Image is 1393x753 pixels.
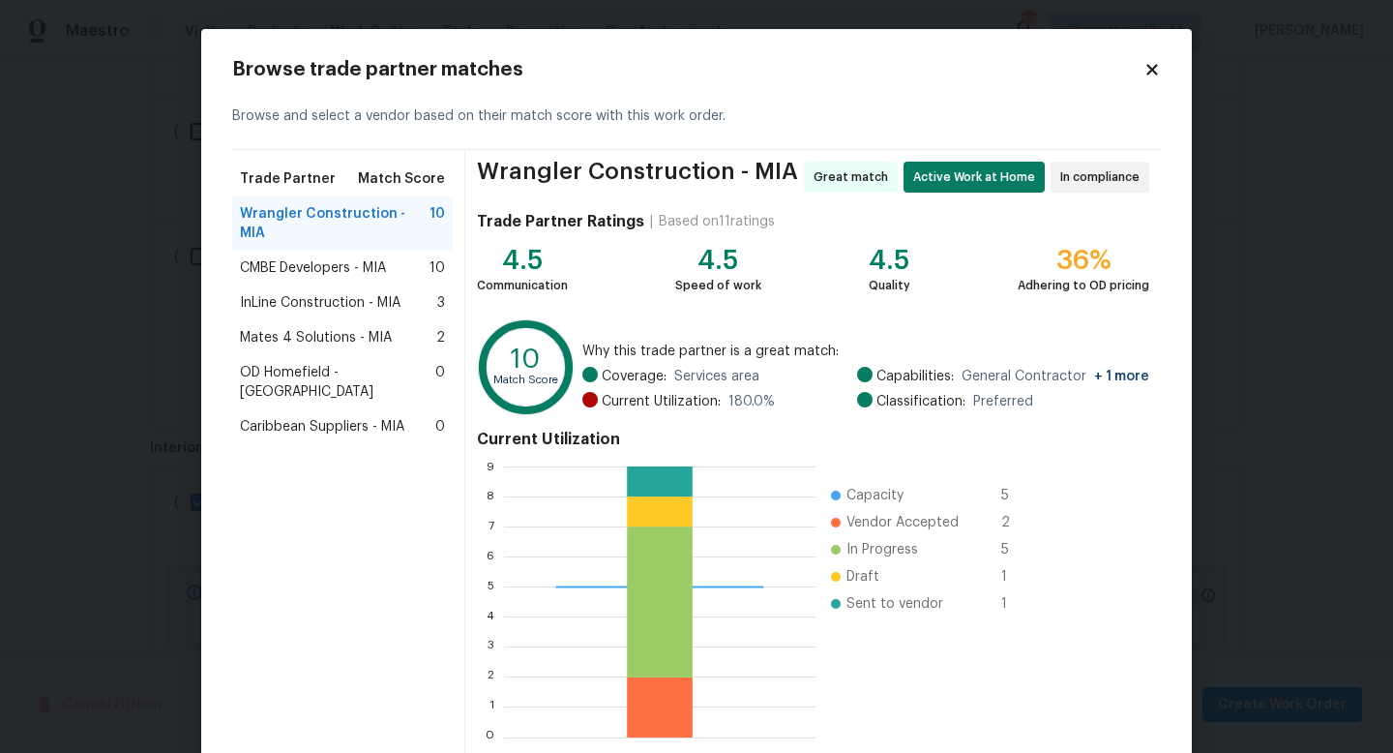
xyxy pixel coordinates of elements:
[487,461,494,472] text: 9
[232,60,1143,79] h2: Browse trade partner matches
[477,212,644,231] h4: Trade Partner Ratings
[1018,276,1149,295] div: Adhering to OD pricing
[602,392,721,411] span: Current Utilization:
[232,83,1161,150] div: Browse and select a vendor based on their match score with this work order.
[488,581,494,592] text: 5
[489,521,494,532] text: 7
[435,417,445,437] span: 0
[240,258,386,278] span: CMBE Developers - MIA
[477,251,568,270] div: 4.5
[1001,486,1032,505] span: 5
[962,367,1149,386] span: General Contractor
[973,392,1033,411] span: Preferred
[913,167,1043,187] span: Active Work at Home
[644,212,659,231] div: |
[1001,540,1032,559] span: 5
[1018,251,1149,270] div: 36%
[869,276,910,295] div: Quality
[876,392,965,411] span: Classification:
[846,513,959,532] span: Vendor Accepted
[358,169,445,189] span: Match Score
[487,491,494,502] text: 8
[675,276,761,295] div: Speed of work
[602,367,667,386] span: Coverage:
[430,204,445,243] span: 10
[582,342,1149,361] span: Why this trade partner is a great match:
[240,204,430,243] span: Wrangler Construction - MIA
[1060,167,1147,187] span: In compliance
[240,417,404,437] span: Caribbean Suppliers - MIA
[437,293,445,313] span: 3
[477,162,798,193] span: Wrangler Construction - MIA
[435,363,445,402] span: 0
[489,702,494,713] text: 1
[1001,594,1032,614] span: 1
[1094,370,1149,383] span: + 1 more
[674,367,759,386] span: Services area
[477,276,568,295] div: Communication
[1001,513,1032,532] span: 2
[240,293,400,313] span: InLine Construction - MIA
[477,430,1149,449] h4: Current Utilization
[846,567,879,587] span: Draft
[430,258,445,278] span: 10
[846,594,943,614] span: Sent to vendor
[240,363,435,402] span: OD Homefield - [GEOGRAPHIC_DATA]
[493,375,558,385] text: Match Score
[240,169,336,189] span: Trade Partner
[728,392,775,411] span: 180.0 %
[488,641,494,652] text: 3
[511,346,541,373] text: 10
[486,732,494,743] text: 0
[846,486,904,505] span: Capacity
[659,212,775,231] div: Based on 11 ratings
[436,328,445,347] span: 2
[675,251,761,270] div: 4.5
[869,251,910,270] div: 4.5
[846,540,918,559] span: In Progress
[488,672,494,683] text: 2
[487,551,494,562] text: 6
[1001,567,1032,587] span: 1
[487,611,494,622] text: 4
[814,167,896,187] span: Great match
[240,328,392,347] span: Mates 4 Solutions - MIA
[876,367,954,386] span: Capabilities:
